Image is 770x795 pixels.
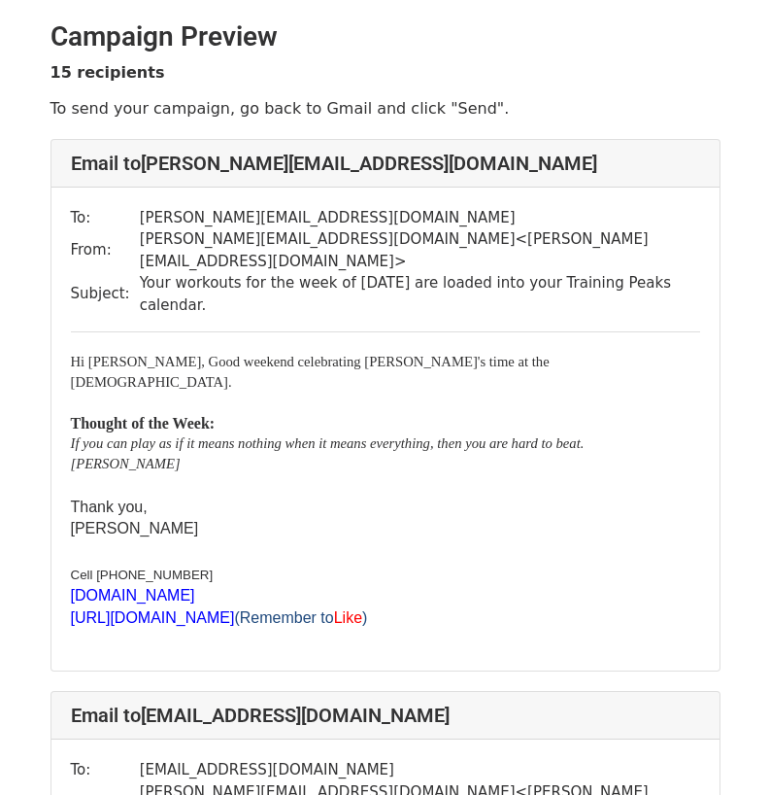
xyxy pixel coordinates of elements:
span: Like [334,609,362,626]
h2: Campaign Preview [50,20,720,53]
a: [DOMAIN_NAME] [71,586,195,605]
h4: Email to [PERSON_NAME][EMAIL_ADDRESS][DOMAIN_NAME] [71,152,700,175]
td: To: [71,207,140,229]
strong: 15 recipients [50,63,165,82]
font: [PERSON_NAME] [71,520,199,536]
font: Thank you, [71,499,148,515]
span: ) [362,609,367,626]
td: [PERSON_NAME][EMAIL_ADDRESS][DOMAIN_NAME] [140,207,700,229]
p: Hi [PERSON_NAME], Good weekend celebrating [PERSON_NAME]'s time at the [DEMOGRAPHIC_DATA]. [71,352,700,393]
h4: Email to [EMAIL_ADDRESS][DOMAIN_NAME] [71,704,700,727]
span: [DOMAIN_NAME] [71,587,195,604]
a: [URL][DOMAIN_NAME] [71,609,235,627]
td: Your workouts for the week of [DATE] are loaded into your Training Peaks calendar. [140,272,700,316]
td: [PERSON_NAME][EMAIL_ADDRESS][DOMAIN_NAME] < [PERSON_NAME][EMAIL_ADDRESS][DOMAIN_NAME] > [140,228,700,272]
p: To send your campaign, go back to Gmail and click "Send". [50,98,720,119]
td: To: [71,759,140,781]
span: Thought of the Week: [71,415,216,432]
span: [URL][DOMAIN_NAME] [71,609,235,626]
span: (Remember to [234,609,333,626]
td: [EMAIL_ADDRESS][DOMAIN_NAME] [140,759,700,781]
span: If you can play as if it means nothing when it means everything, then you are hard to beat. [PERS... [71,435,588,471]
td: From: [71,228,140,272]
span: Cell [PHONE_NUMBER] [71,568,214,582]
td: Subject: [71,272,140,316]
